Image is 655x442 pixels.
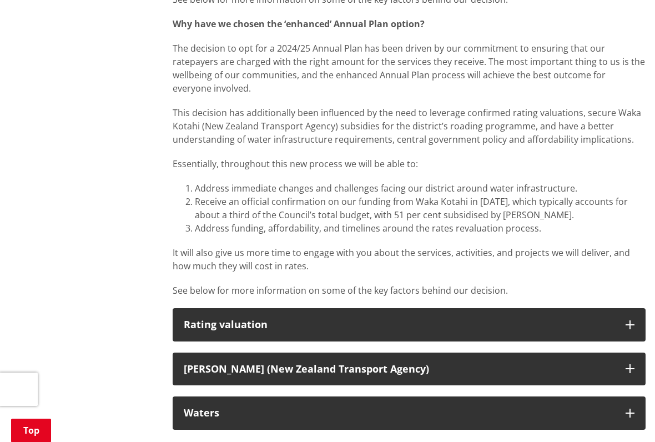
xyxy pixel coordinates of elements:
[173,284,646,297] p: See below for more information on some of the key factors behind our decision.
[173,157,646,170] p: Essentially, throughout this new process we will be able to:
[173,308,646,341] button: Rating valuation
[184,364,614,375] h3: [PERSON_NAME] (New Zealand Transport Agency)
[195,182,646,195] li: Address immediate changes and challenges facing our district around water infrastructure.
[173,396,646,430] button: Waters
[604,395,644,435] iframe: Messenger Launcher
[184,319,614,330] h3: Rating valuation
[173,353,646,386] button: [PERSON_NAME] (New Zealand Transport Agency)
[11,419,51,442] a: Top
[195,222,646,235] li: Address funding, affordability, and timelines around the rates revaluation process.
[184,408,614,419] h3: Waters
[173,18,425,30] strong: Why have we chosen the ‘enhanced’ Annual Plan option?
[195,195,646,222] li: Receive an official confirmation on our funding from Waka Kotahi in [DATE], which typically accou...
[173,246,646,273] p: It will also give us more time to engage with you about the services, activities, and projects we...
[173,106,646,146] p: This decision has additionally been influenced by the need to leverage confirmed rating valuation...
[173,42,646,95] p: The decision to opt for a 2024/25 Annual Plan has been driven by our commitment to ensuring that ...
